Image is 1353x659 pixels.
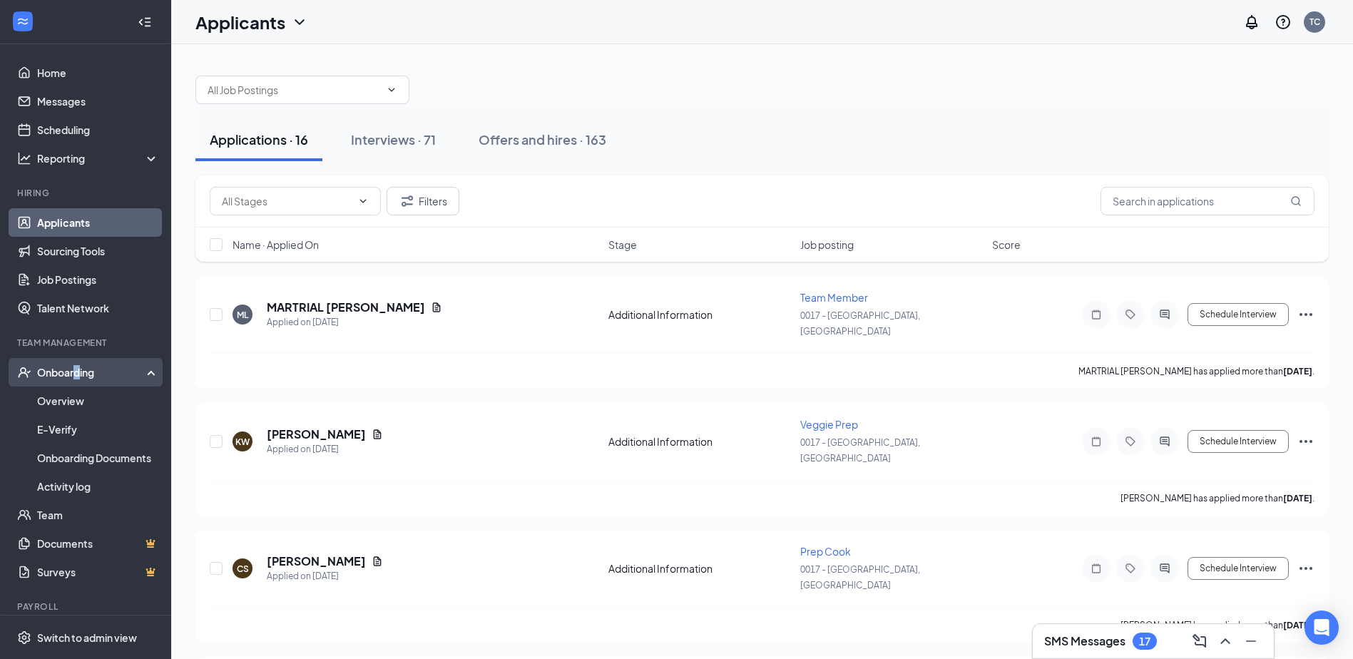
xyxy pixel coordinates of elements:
[1156,309,1173,320] svg: ActiveChat
[237,563,249,575] div: CS
[1217,633,1234,650] svg: ChevronUp
[37,630,137,645] div: Switch to admin view
[1283,620,1312,630] b: [DATE]
[37,558,159,586] a: SurveysCrown
[267,569,383,583] div: Applied on [DATE]
[800,545,851,558] span: Prep Cook
[1156,436,1173,447] svg: ActiveChat
[1101,187,1314,215] input: Search in applications
[1309,16,1320,28] div: TC
[267,315,442,329] div: Applied on [DATE]
[1297,560,1314,577] svg: Ellipses
[37,208,159,237] a: Applicants
[1188,630,1211,653] button: ComposeMessage
[800,437,920,464] span: 0017 - [GEOGRAPHIC_DATA], [GEOGRAPHIC_DATA]
[222,193,352,209] input: All Stages
[386,84,397,96] svg: ChevronDown
[17,151,31,165] svg: Analysis
[37,151,160,165] div: Reporting
[1283,493,1312,504] b: [DATE]
[357,195,369,207] svg: ChevronDown
[372,429,383,440] svg: Document
[1243,14,1260,31] svg: Notifications
[351,131,436,148] div: Interviews · 71
[37,501,159,529] a: Team
[37,529,159,558] a: DocumentsCrown
[1240,630,1262,653] button: Minimize
[267,300,425,315] h5: MARTRIAL [PERSON_NAME]
[1191,633,1208,650] svg: ComposeMessage
[208,82,380,98] input: All Job Postings
[1088,563,1105,574] svg: Note
[291,14,308,31] svg: ChevronDown
[800,291,868,304] span: Team Member
[800,237,854,252] span: Job posting
[1122,309,1139,320] svg: Tag
[1305,611,1339,645] div: Open Intercom Messenger
[235,436,250,448] div: KW
[800,418,858,431] span: Veggie Prep
[37,58,159,87] a: Home
[17,187,156,199] div: Hiring
[1275,14,1292,31] svg: QuestionInfo
[210,131,308,148] div: Applications · 16
[138,15,152,29] svg: Collapse
[17,601,156,613] div: Payroll
[267,442,383,456] div: Applied on [DATE]
[372,556,383,567] svg: Document
[1088,436,1105,447] svg: Note
[1214,630,1237,653] button: ChevronUp
[17,365,31,379] svg: UserCheck
[17,337,156,349] div: Team Management
[608,307,792,322] div: Additional Information
[608,237,637,252] span: Stage
[800,310,920,337] span: 0017 - [GEOGRAPHIC_DATA], [GEOGRAPHIC_DATA]
[1188,430,1289,453] button: Schedule Interview
[267,426,366,442] h5: [PERSON_NAME]
[1088,309,1105,320] svg: Note
[37,116,159,144] a: Scheduling
[1139,635,1150,648] div: 17
[399,193,416,210] svg: Filter
[37,387,159,415] a: Overview
[1283,366,1312,377] b: [DATE]
[1044,633,1125,649] h3: SMS Messages
[1242,633,1260,650] svg: Minimize
[16,14,30,29] svg: WorkstreamLogo
[1290,195,1302,207] svg: MagnifyingGlass
[1188,557,1289,580] button: Schedule Interview
[37,444,159,472] a: Onboarding Documents
[1078,365,1314,377] p: MARTRIAL [PERSON_NAME] has applied more than .
[608,434,792,449] div: Additional Information
[37,237,159,265] a: Sourcing Tools
[1122,563,1139,574] svg: Tag
[1188,303,1289,326] button: Schedule Interview
[1120,619,1314,631] p: [PERSON_NAME] has applied more than .
[1297,306,1314,323] svg: Ellipses
[1120,492,1314,504] p: [PERSON_NAME] has applied more than .
[17,630,31,645] svg: Settings
[37,294,159,322] a: Talent Network
[1122,436,1139,447] svg: Tag
[800,564,920,591] span: 0017 - [GEOGRAPHIC_DATA], [GEOGRAPHIC_DATA]
[431,302,442,313] svg: Document
[37,365,147,379] div: Onboarding
[233,237,319,252] span: Name · Applied On
[608,561,792,576] div: Additional Information
[992,237,1021,252] span: Score
[37,472,159,501] a: Activity log
[1297,433,1314,450] svg: Ellipses
[237,309,248,321] div: ML
[195,10,285,34] h1: Applicants
[1156,563,1173,574] svg: ActiveChat
[479,131,606,148] div: Offers and hires · 163
[37,265,159,294] a: Job Postings
[387,187,459,215] button: Filter Filters
[267,553,366,569] h5: [PERSON_NAME]
[37,87,159,116] a: Messages
[37,415,159,444] a: E-Verify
